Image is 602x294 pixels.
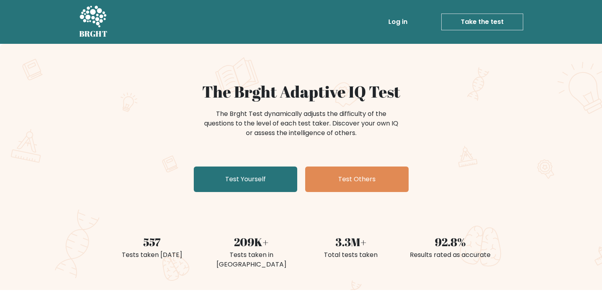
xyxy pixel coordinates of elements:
a: Test Others [305,167,409,192]
div: 92.8% [405,233,495,250]
div: Tests taken [DATE] [107,250,197,260]
div: Tests taken in [GEOGRAPHIC_DATA] [207,250,296,269]
a: BRGHT [79,3,108,41]
div: 209K+ [207,233,296,250]
div: The Brght Test dynamically adjusts the difficulty of the questions to the level of each test take... [202,109,401,138]
a: Log in [385,14,411,30]
a: Take the test [441,14,523,30]
h5: BRGHT [79,29,108,39]
div: 3.3M+ [306,233,396,250]
div: 557 [107,233,197,250]
h1: The Brght Adaptive IQ Test [107,82,495,101]
div: Total tests taken [306,250,396,260]
div: Results rated as accurate [405,250,495,260]
a: Test Yourself [194,167,297,192]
